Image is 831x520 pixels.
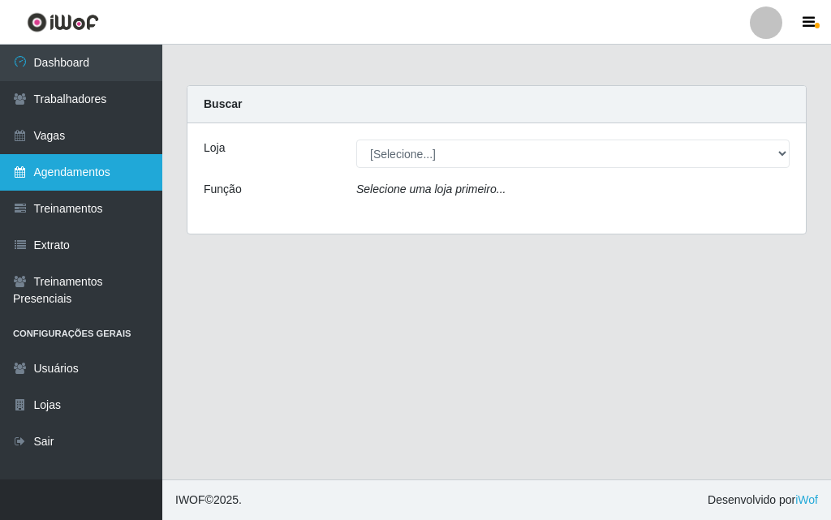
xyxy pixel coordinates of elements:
[204,140,225,157] label: Loja
[356,183,506,196] i: Selecione uma loja primeiro...
[708,492,818,509] span: Desenvolvido por
[204,97,242,110] strong: Buscar
[27,12,99,32] img: CoreUI Logo
[204,181,242,198] label: Função
[175,493,205,506] span: IWOF
[175,492,242,509] span: © 2025 .
[795,493,818,506] a: iWof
